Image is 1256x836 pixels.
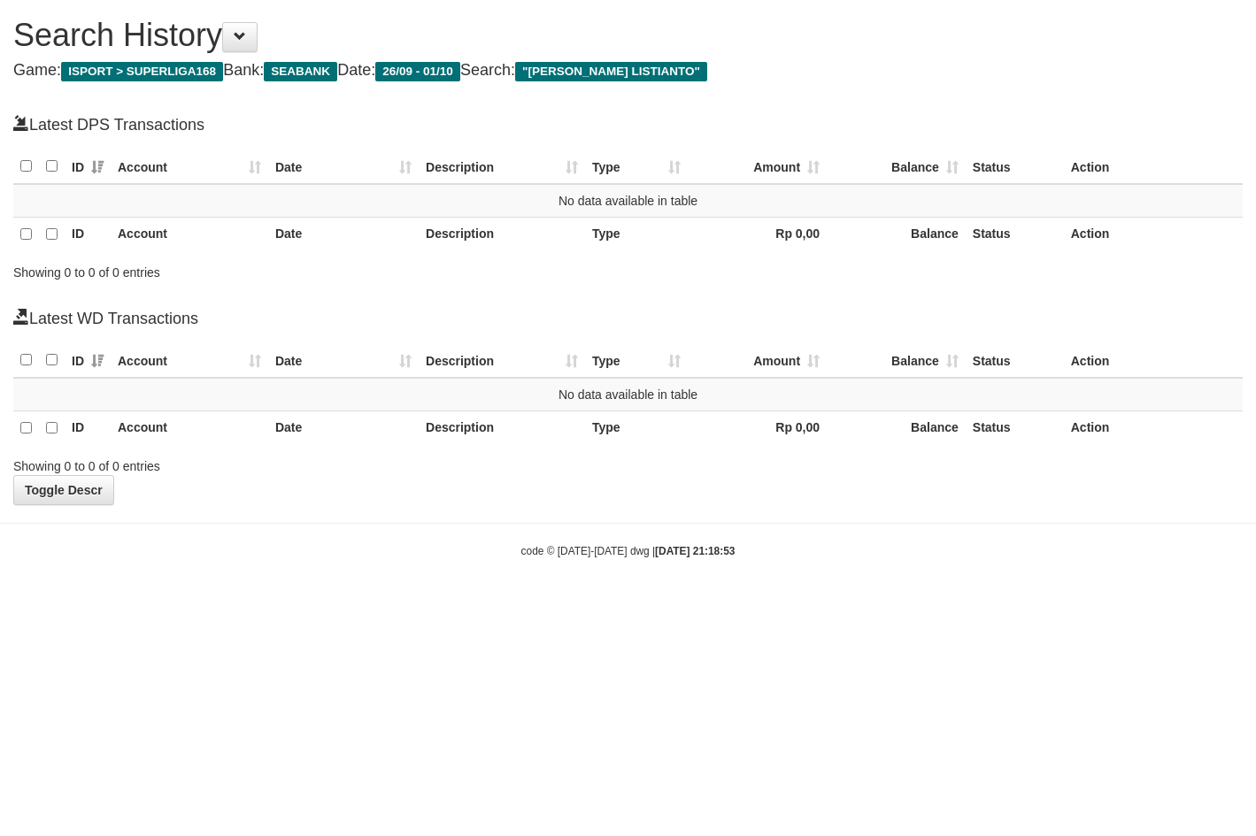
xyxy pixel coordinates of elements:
td: No data available in table [13,378,1243,411]
th: Account: activate to sort column ascending [111,150,268,184]
span: 26/09 - 01/10 [375,62,460,81]
th: Account [111,410,268,445]
div: Showing 0 to 0 of 0 entries [13,450,510,475]
th: Action [1064,343,1243,378]
span: "[PERSON_NAME] LISTIANTO" [515,62,707,81]
th: ID: activate to sort column ascending [65,343,111,378]
th: Description: activate to sort column ascending [419,343,585,378]
th: ID [65,218,111,252]
h4: Latest WD Transactions [13,308,1243,328]
th: Type: activate to sort column ascending [585,343,688,378]
th: Description: activate to sort column ascending [419,150,585,184]
th: Description [419,218,585,252]
h4: Latest DPS Transactions [13,114,1243,134]
th: Date: activate to sort column ascending [268,343,419,378]
th: Balance [827,218,966,252]
span: SEABANK [264,62,337,81]
th: Action [1064,150,1243,184]
th: Account: activate to sort column ascending [111,343,268,378]
th: Amount: activate to sort column ascending [688,343,827,378]
th: Balance [827,410,966,445]
th: ID [65,410,111,445]
th: ID: activate to sort column ascending [65,150,111,184]
th: Date [268,218,419,252]
div: Showing 0 to 0 of 0 entries [13,257,510,281]
th: Date [268,410,419,445]
th: Type [585,218,688,252]
th: Balance: activate to sort column ascending [827,150,966,184]
a: Toggle Descr [13,475,114,505]
td: No data available in table [13,184,1243,218]
th: Status [966,218,1064,252]
th: Description [419,410,585,445]
th: Type [585,410,688,445]
th: Status [966,150,1064,184]
th: Rp 0,00 [688,218,827,252]
strong: [DATE] 21:18:53 [655,545,735,557]
th: Action [1064,410,1243,445]
h1: Search History [13,18,1243,53]
th: Amount: activate to sort column ascending [688,150,827,184]
span: ISPORT > SUPERLIGA168 [61,62,223,81]
small: code © [DATE]-[DATE] dwg | [521,545,736,557]
th: Balance: activate to sort column ascending [827,343,966,378]
th: Status [966,343,1064,378]
th: Rp 0,00 [688,410,827,445]
th: Status [966,410,1064,445]
th: Action [1064,218,1243,252]
th: Type: activate to sort column ascending [585,150,688,184]
h4: Game: Bank: Date: Search: [13,62,1243,80]
th: Account [111,218,268,252]
th: Date: activate to sort column ascending [268,150,419,184]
